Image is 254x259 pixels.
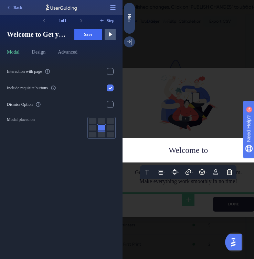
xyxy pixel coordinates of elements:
[7,69,42,74] div: Interaction with page
[50,15,76,26] div: 1 of 1
[225,232,246,252] iframe: UserGuiding AI Assistant Launcher
[7,102,33,107] div: Dismiss Option
[7,48,20,59] button: Modal
[7,85,48,91] div: Include requisite buttons
[13,5,22,10] span: Back
[47,3,51,9] div: 9+
[74,29,102,40] button: Save
[58,48,77,59] button: Advanced
[16,2,43,10] span: Need Help?
[46,146,86,155] span: Welcome to
[3,2,25,13] button: Back
[98,15,116,26] button: Step
[7,117,35,122] span: Modal placed on
[32,48,46,59] button: Design
[107,18,115,23] span: Step
[7,30,69,39] span: Welcome to Get your stuff done with our amazing algorithm.Make everything work smoothly in no time!
[84,32,92,37] span: Save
